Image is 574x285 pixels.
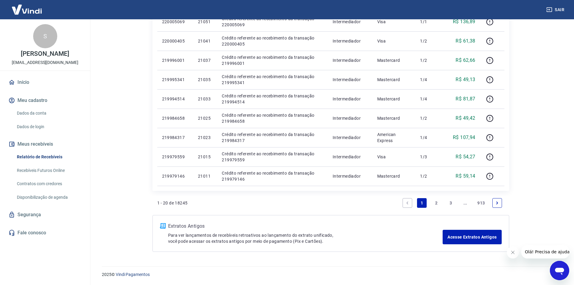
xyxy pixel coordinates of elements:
[162,77,188,83] p: 219995341
[162,115,188,121] p: 219984658
[162,96,188,102] p: 219994514
[333,154,368,160] p: Intermediador
[420,57,438,63] p: 1/2
[431,198,441,208] a: Page 2
[198,96,212,102] p: 21033
[333,96,368,102] p: Intermediador
[420,96,438,102] p: 1/4
[333,19,368,25] p: Intermediador
[377,154,411,160] p: Visa
[456,57,475,64] p: R$ 62,66
[377,173,411,179] p: Mastercard
[102,271,560,278] p: 2025 ©
[453,18,475,25] p: R$ 136,89
[456,173,475,180] p: R$ 59,14
[420,154,438,160] p: 1/3
[198,173,212,179] p: 21011
[377,96,411,102] p: Mastercard
[403,198,412,208] a: Previous page
[162,57,188,63] p: 219996001
[456,115,475,122] p: R$ 49,42
[222,151,323,163] p: Crédito referente ao recebimento da transação 219979559
[420,115,438,121] p: 1/2
[7,76,83,89] a: Início
[222,35,323,47] p: Crédito referente ao recebimento da transação 220000405
[222,131,323,144] p: Crédito referente ao recebimento da transação 219984317
[456,95,475,103] p: R$ 81,87
[14,191,83,204] a: Disponibilização de agenda
[420,38,438,44] p: 1/2
[333,77,368,83] p: Intermediador
[7,0,46,19] img: Vindi
[456,76,475,83] p: R$ 49,13
[377,57,411,63] p: Mastercard
[222,16,323,28] p: Crédito referente ao recebimento da transação 220005069
[550,261,569,280] iframe: Botão para abrir a janela de mensagens
[198,135,212,141] p: 21023
[377,19,411,25] p: Visa
[14,107,83,119] a: Dados da conta
[333,38,368,44] p: Intermediador
[222,112,323,124] p: Crédito referente ao recebimento da transação 219984658
[456,153,475,160] p: R$ 54,27
[33,24,57,48] div: S
[162,135,188,141] p: 219984317
[168,223,443,230] p: Extratos Antigos
[7,138,83,151] button: Meus recebíveis
[116,272,150,277] a: Vindi Pagamentos
[21,51,69,57] p: [PERSON_NAME]
[377,38,411,44] p: Visa
[14,164,83,177] a: Recebíveis Futuros Online
[377,115,411,121] p: Mastercard
[222,93,323,105] p: Crédito referente ao recebimento da transação 219994514
[198,77,212,83] p: 21035
[222,170,323,182] p: Crédito referente ao recebimento da transação 219979146
[198,154,212,160] p: 21015
[198,57,212,63] p: 21037
[14,151,83,163] a: Relatório de Recebíveis
[160,223,166,229] img: ícone
[420,77,438,83] p: 1/4
[377,77,411,83] p: Mastercard
[377,131,411,144] p: American Express
[222,74,323,86] p: Crédito referente ao recebimento da transação 219995341
[14,178,83,190] a: Contratos com credores
[453,134,475,141] p: R$ 107,94
[222,54,323,66] p: Crédito referente ao recebimento da transação 219996001
[417,198,427,208] a: Page 1 is your current page
[198,19,212,25] p: 21051
[545,4,567,15] button: Sair
[492,198,502,208] a: Next page
[162,173,188,179] p: 219979146
[420,19,438,25] p: 1/1
[456,37,475,45] p: R$ 61,38
[460,198,470,208] a: Jump forward
[198,115,212,121] p: 21025
[7,94,83,107] button: Meu cadastro
[198,38,212,44] p: 21041
[7,226,83,239] a: Fale conosco
[162,19,188,25] p: 220005069
[443,230,501,244] a: Acesse Extratos Antigos
[12,59,78,66] p: [EMAIL_ADDRESS][DOMAIN_NAME]
[168,232,443,244] p: Para ver lançamentos de recebíveis retroativos ao lançamento do extrato unificado, você pode aces...
[400,196,504,210] ul: Pagination
[475,198,487,208] a: Page 913
[420,135,438,141] p: 1/4
[521,245,569,258] iframe: Mensagem da empresa
[333,57,368,63] p: Intermediador
[333,115,368,121] p: Intermediador
[162,38,188,44] p: 220000405
[7,208,83,221] a: Segurança
[333,173,368,179] p: Intermediador
[14,121,83,133] a: Dados de login
[157,200,188,206] p: 1 - 20 de 18245
[420,173,438,179] p: 1/2
[333,135,368,141] p: Intermediador
[4,4,51,9] span: Olá! Precisa de ajuda?
[162,154,188,160] p: 219979559
[446,198,456,208] a: Page 3
[507,246,519,258] iframe: Fechar mensagem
